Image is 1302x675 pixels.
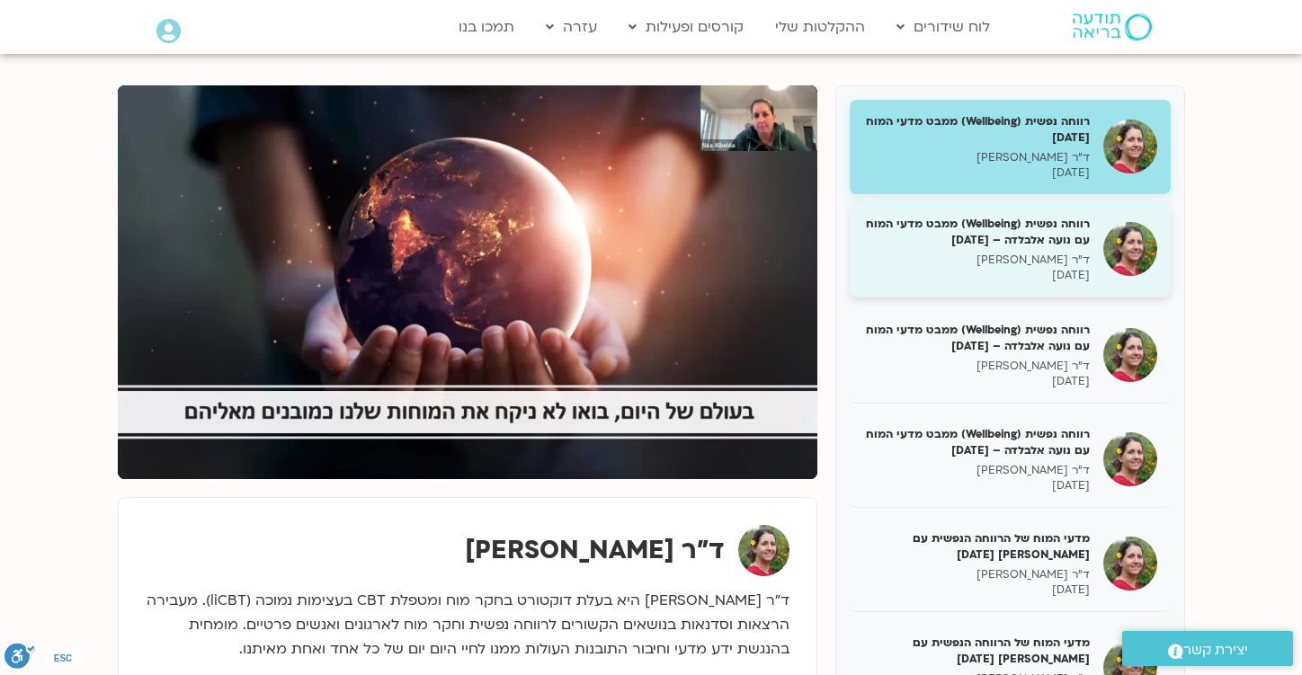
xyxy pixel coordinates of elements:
h5: רווחה נפשית (Wellbeing) ממבט מדעי המוח [DATE] [863,113,1090,146]
img: רווחה נפשית (Wellbeing) ממבט מדעי המוח עם נועה אלבלדה – 14/02/25 [1103,328,1157,382]
h5: רווחה נפשית (Wellbeing) ממבט מדעי המוח עם נועה אלבלדה – [DATE] [863,426,1090,458]
img: ד"ר נועה אלבלדה [738,525,789,576]
h5: רווחה נפשית (Wellbeing) ממבט מדעי המוח עם נועה אלבלדה – [DATE] [863,216,1090,248]
img: רווחה נפשית (Wellbeing) ממבט מדעי המוח 31/01/25 [1103,120,1157,173]
strong: ד"ר [PERSON_NAME] [465,533,725,567]
p: [DATE] [863,268,1090,283]
a: יצירת קשר [1122,631,1293,666]
p: ד"ר [PERSON_NAME] [863,463,1090,478]
img: רווחה נפשית (Wellbeing) ממבט מדעי המוח עם נועה אלבלדה – 21/02/25 [1103,432,1157,486]
a: תמכו בנו [450,10,523,44]
p: ד"ר [PERSON_NAME] [863,253,1090,268]
p: [DATE] [863,374,1090,389]
p: ד"ר [PERSON_NAME] [863,359,1090,374]
p: [DATE] [863,165,1090,181]
p: ד״ר [PERSON_NAME] היא בעלת דוקטורט בחקר מוח ומטפלת CBT בעצימות נמוכה (liCBT). מעבירה הרצאות וסדנא... [146,589,789,662]
h5: מדעי המוח של הרווחה הנפשית עם [PERSON_NAME] [DATE] [863,530,1090,563]
a: עזרה [537,10,606,44]
p: [DATE] [863,582,1090,598]
a: קורסים ופעילות [620,10,753,44]
span: יצירת קשר [1183,638,1248,662]
img: מדעי המוח של הרווחה הנפשית עם נועה אלבלדה 28/02/25 [1103,537,1157,591]
a: לוח שידורים [887,10,999,44]
img: תודעה בריאה [1073,13,1152,40]
p: [DATE] [863,478,1090,493]
h5: רווחה נפשית (Wellbeing) ממבט מדעי המוח עם נועה אלבלדה – [DATE] [863,322,1090,354]
img: רווחה נפשית (Wellbeing) ממבט מדעי המוח עם נועה אלבלדה – 07/02/25 [1103,222,1157,276]
p: ד"ר [PERSON_NAME] [863,150,1090,165]
p: ד"ר [PERSON_NAME] [863,567,1090,582]
a: ההקלטות שלי [766,10,874,44]
h5: מדעי המוח של הרווחה הנפשית עם [PERSON_NAME] [DATE] [863,635,1090,667]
